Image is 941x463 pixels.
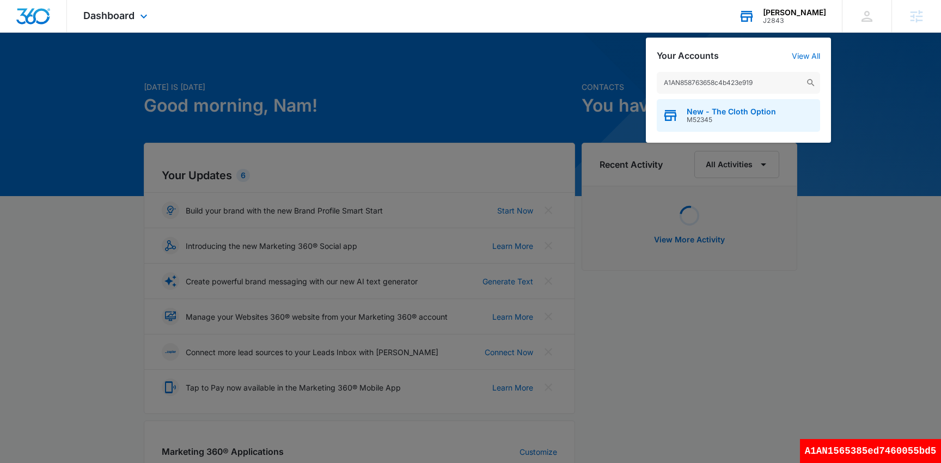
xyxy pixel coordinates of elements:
[657,51,719,61] h2: Your Accounts
[83,10,135,21] span: Dashboard
[800,439,941,463] div: A1AN1565385ed7460055bd5
[687,116,776,124] span: M52345
[763,8,826,17] div: account name
[763,17,826,25] div: account id
[657,99,820,132] button: New - The Cloth OptionM52345
[792,51,820,60] a: View All
[657,72,820,94] input: Search Accounts
[687,107,776,116] span: New - The Cloth Option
